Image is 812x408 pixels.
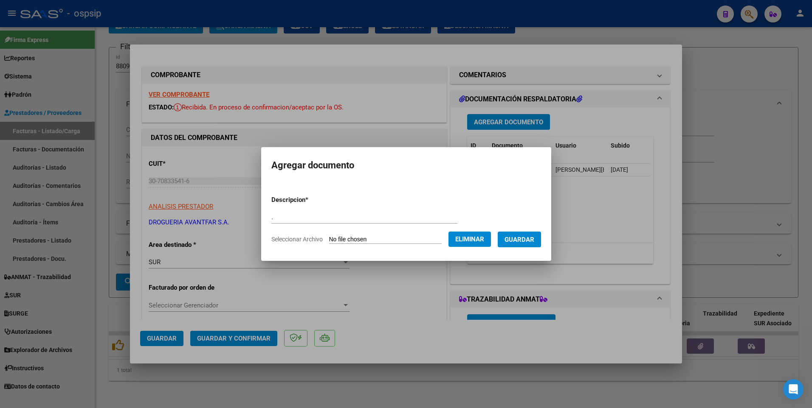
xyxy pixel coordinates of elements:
[455,235,484,243] span: Eliminar
[505,236,534,243] span: Guardar
[271,157,541,173] h2: Agregar documento
[498,232,541,247] button: Guardar
[271,236,323,243] span: Seleccionar Archivo
[448,232,491,247] button: Eliminar
[783,379,804,400] div: Open Intercom Messenger
[271,195,352,205] p: Descripcion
